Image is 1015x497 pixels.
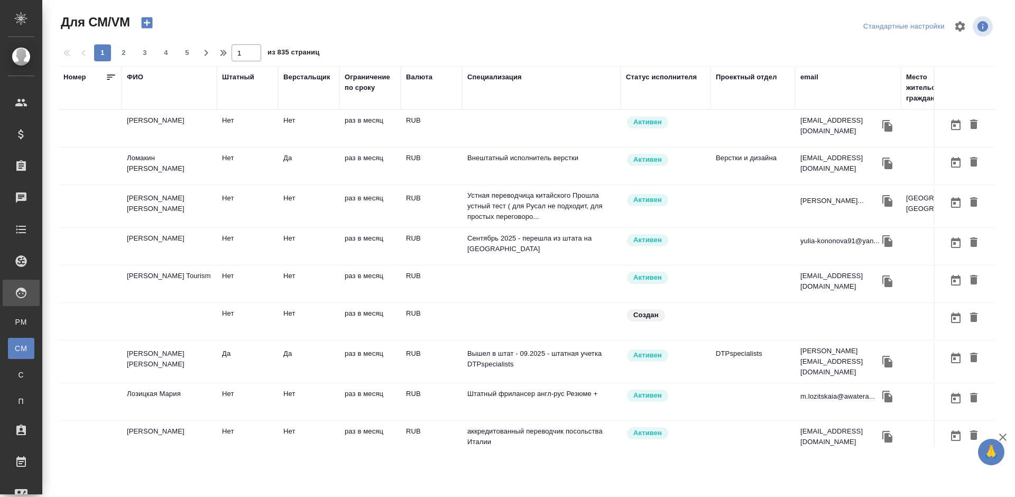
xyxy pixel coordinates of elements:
button: 🙏 [978,439,1004,465]
span: 5 [179,48,196,58]
p: m.lozitskaia@awatera... [800,391,875,402]
span: PM [13,317,29,327]
td: Верстки и дизайна [710,148,795,185]
td: RUB [401,228,462,265]
div: email [800,72,818,82]
button: Удалить [965,115,983,135]
td: Нет [217,265,278,302]
div: Штатный [222,72,254,82]
p: Активен [633,390,662,401]
button: Открыть календарь загрузки [947,115,965,135]
p: аккредитованный переводчик посольства Италии [467,426,615,447]
button: Скопировать [880,118,896,134]
p: [PERSON_NAME]... [800,196,864,206]
td: Нет [278,110,339,147]
button: Скопировать [880,193,896,209]
button: Удалить [965,426,983,446]
div: Рядовой исполнитель: назначай с учетом рейтинга [626,389,705,403]
p: Активен [633,235,662,245]
div: Статус исполнителя [626,72,697,82]
td: DTPspecialists [710,343,795,380]
button: Скопировать [880,273,896,289]
td: Нет [217,303,278,340]
p: Внештатный исполнитель верстки [467,153,615,163]
td: раз в месяц [339,228,401,265]
button: Открыть календарь загрузки [947,348,965,368]
td: Да [278,148,339,185]
span: 3 [136,48,153,58]
div: Рядовой исполнитель: назначай с учетом рейтинга [626,426,705,440]
td: RUB [401,303,462,340]
td: Нет [278,383,339,420]
button: Открыть календарь загрузки [947,308,965,328]
div: ФИО [127,72,143,82]
p: [EMAIL_ADDRESS][DOMAIN_NAME] [800,115,880,136]
button: 2 [115,44,132,61]
a: CM [8,338,34,359]
button: Скопировать [880,233,896,249]
p: Активен [633,154,662,165]
td: Нет [278,188,339,225]
div: Рядовой исполнитель: назначай с учетом рейтинга [626,115,705,130]
td: [PERSON_NAME] [122,228,217,265]
button: 4 [158,44,174,61]
button: Удалить [965,348,983,368]
span: С [13,370,29,380]
td: раз в месяц [339,343,401,380]
td: RUB [401,421,462,458]
button: Удалить [965,389,983,408]
td: раз в месяц [339,303,401,340]
td: Нет [278,421,339,458]
button: Удалить [965,193,983,213]
td: раз в месяц [339,421,401,458]
td: Лозицкая Мария [122,383,217,420]
td: Нет [217,188,278,225]
p: [EMAIL_ADDRESS][DOMAIN_NAME] [800,153,880,174]
td: RUB [401,343,462,380]
p: Устная переводчица китайского Прошла устный тест ( для Русал не подходит, для простых переговоро... [467,190,615,222]
button: Скопировать [880,354,896,370]
p: [EMAIL_ADDRESS][DOMAIN_NAME] [800,271,880,292]
p: yulia-kononova91@yan... [800,236,880,246]
span: Настроить таблицу [947,14,973,39]
a: С [8,364,34,385]
td: Да [217,343,278,380]
td: раз в месяц [339,265,401,302]
td: [PERSON_NAME] [PERSON_NAME] [122,188,217,225]
td: [PERSON_NAME] [122,421,217,458]
button: Открыть календарь загрузки [947,233,965,253]
td: Нет [278,303,339,340]
button: Удалить [965,308,983,328]
p: Вышел в штат - 09.2025 - штатная учетка DTPspecialists [467,348,615,370]
button: 5 [179,44,196,61]
p: Активен [633,428,662,438]
p: [PERSON_NAME][EMAIL_ADDRESS][DOMAIN_NAME] [800,346,880,378]
button: Открыть календарь загрузки [947,426,965,446]
button: Удалить [965,233,983,253]
div: Валюта [406,72,432,82]
button: Скопировать [880,389,896,404]
p: Штатный фрилансер англ-рус Резюме + [467,389,615,399]
span: 🙏 [982,441,1000,463]
p: Сентябрь 2025 - перешла из штата на [GEOGRAPHIC_DATA] [467,233,615,254]
span: 2 [115,48,132,58]
td: Да [278,343,339,380]
span: 4 [158,48,174,58]
td: RUB [401,148,462,185]
td: RUB [401,188,462,225]
button: Открыть календарь загрузки [947,193,965,213]
td: RUB [401,383,462,420]
button: Открыть календарь загрузки [947,389,965,408]
td: Нет [217,383,278,420]
p: Создан [633,310,659,320]
button: 3 [136,44,153,61]
td: Нет [217,110,278,147]
td: раз в месяц [339,188,401,225]
div: Специализация [467,72,522,82]
div: Номер [63,72,86,82]
td: Нет [278,228,339,265]
div: Рядовой исполнитель: назначай с учетом рейтинга [626,153,705,167]
td: RUB [401,110,462,147]
button: Скопировать [880,155,896,171]
td: раз в месяц [339,148,401,185]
